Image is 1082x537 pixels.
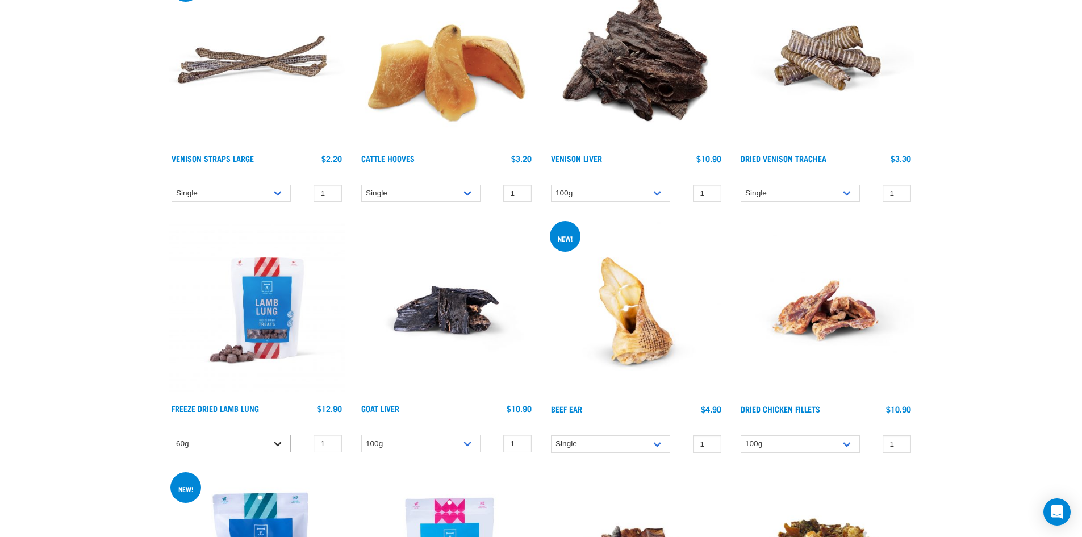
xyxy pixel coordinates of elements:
div: new! [558,236,573,240]
div: $10.90 [886,405,911,414]
input: 1 [693,185,721,202]
a: Dried Chicken Fillets [741,407,820,411]
div: $10.90 [507,404,532,413]
input: 1 [314,185,342,202]
input: 1 [314,435,342,452]
div: $12.90 [317,404,342,413]
input: 1 [883,185,911,202]
input: 1 [693,435,721,453]
a: Goat Liver [361,406,399,410]
a: Freeze Dried Lamb Lung [172,406,259,410]
input: 1 [883,435,911,453]
a: Cattle Hooves [361,156,415,160]
div: $3.20 [511,154,532,163]
div: $10.90 [696,154,721,163]
img: Beef ear [548,222,724,399]
div: new! [178,487,193,491]
a: Dried Venison Trachea [741,156,826,160]
div: $2.20 [321,154,342,163]
a: Venison Straps Large [172,156,254,160]
img: RE Product Shoot 2023 Nov8571 [169,222,345,398]
div: $4.90 [701,405,721,414]
div: Open Intercom Messenger [1043,498,1071,526]
input: 1 [503,435,532,452]
a: Venison Liver [551,156,602,160]
a: Beef Ear [551,407,582,411]
div: $3.30 [891,154,911,163]
img: Goat Liver [358,222,534,398]
img: Chicken fillets [738,222,914,399]
input: 1 [503,185,532,202]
